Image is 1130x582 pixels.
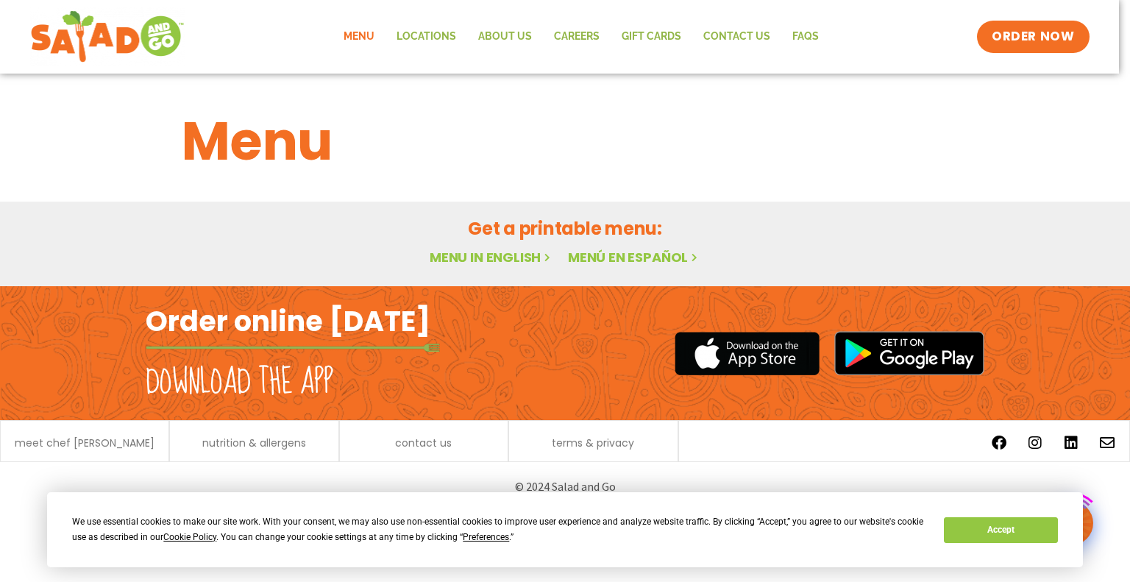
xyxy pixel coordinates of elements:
[333,20,385,54] a: Menu
[552,438,634,448] a: terms & privacy
[568,248,700,266] a: Menú en español
[146,344,440,352] img: fork
[146,362,333,403] h2: Download the app
[834,331,984,375] img: google_play
[163,532,216,542] span: Cookie Policy
[15,438,154,448] a: meet chef [PERSON_NAME]
[47,492,1083,567] div: Cookie Consent Prompt
[430,248,553,266] a: Menu in English
[781,20,830,54] a: FAQs
[467,20,543,54] a: About Us
[944,517,1057,543] button: Accept
[182,102,948,181] h1: Menu
[153,477,977,497] p: © 2024 Salad and Go
[692,20,781,54] a: Contact Us
[202,438,306,448] a: nutrition & allergens
[146,303,430,339] h2: Order online [DATE]
[611,20,692,54] a: GIFT CARDS
[385,20,467,54] a: Locations
[463,532,509,542] span: Preferences
[675,330,820,377] img: appstore
[543,20,611,54] a: Careers
[182,216,948,241] h2: Get a printable menu:
[977,21,1089,53] a: ORDER NOW
[333,20,830,54] nav: Menu
[992,28,1074,46] span: ORDER NOW
[395,438,452,448] a: contact us
[72,514,926,545] div: We use essential cookies to make our site work. With your consent, we may also use non-essential ...
[30,7,185,66] img: new-SAG-logo-768×292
